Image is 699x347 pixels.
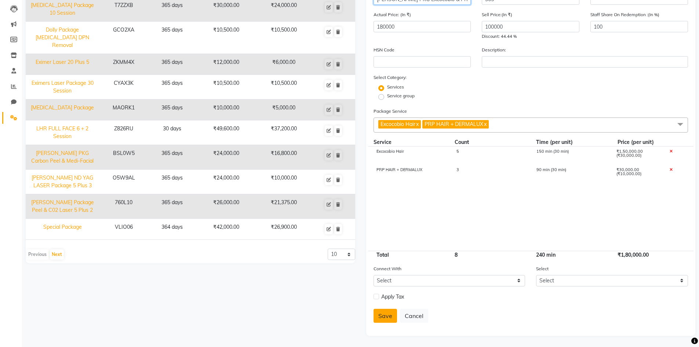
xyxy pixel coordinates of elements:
[99,100,148,120] td: MAORK1
[148,54,196,75] td: 365 days
[148,219,196,240] td: 364 days
[256,145,312,170] td: ₹16,800.00
[374,309,397,323] button: Save
[99,75,148,100] td: CYAX3K
[26,194,99,219] td: [PERSON_NAME] Package Peel & C02 Laser 5 Plus 2
[26,54,99,75] td: Eximer Laser 20 Plus 5
[196,145,256,170] td: ₹24,000.00
[148,75,196,100] td: 365 days
[99,219,148,240] td: VLIO06
[531,168,611,180] div: 90 min (30 min)
[99,170,148,194] td: O5W9AL
[368,138,449,146] div: Service
[482,34,517,39] span: Discount: 44.44 %
[536,265,549,272] label: Select
[531,149,611,162] div: 150 min (30 min)
[148,194,196,219] td: 365 days
[612,251,666,259] div: ₹1,80,000.00
[611,149,664,162] div: ₹1,50,000.00 (₹30,000.00)
[256,75,312,100] td: ₹10,500.00
[26,22,99,54] td: Dolly Package [MEDICAL_DATA] DPN Removal
[381,121,415,127] span: Excocobio Hair
[376,167,422,172] span: PRP HAIR + DERMALUX
[256,194,312,219] td: ₹21,375.00
[611,168,664,180] div: ₹30,000.00 (₹10,000.00)
[387,93,415,99] label: Service group
[26,120,99,145] td: LHR FULL FACE 6 + 2 Session
[26,100,99,120] td: [MEDICAL_DATA] Package
[482,47,506,53] label: Description:
[374,108,407,115] label: Package Service
[456,167,459,172] span: 3
[196,75,256,100] td: ₹10,500.00
[256,219,312,240] td: ₹26,900.00
[99,54,148,75] td: ZKMM4X
[26,219,99,240] td: Special Package
[425,121,483,127] span: PRP HAIR + DERMALUX
[26,145,99,170] td: [PERSON_NAME] PKG Carbon Peel & Medi-Facial
[196,194,256,219] td: ₹26,000.00
[148,145,196,170] td: 365 days
[99,22,148,54] td: GCO2XA
[256,54,312,75] td: ₹6,000.00
[148,120,196,145] td: 30 days
[256,120,312,145] td: ₹37,200.00
[196,100,256,120] td: ₹10,000.00
[531,138,612,146] div: Time (per unit)
[256,22,312,54] td: ₹10,500.00
[531,251,612,259] div: 240 min
[387,84,404,90] label: Services
[374,74,407,81] label: Select Category:
[374,249,392,261] span: Total
[148,100,196,120] td: 365 days
[449,251,531,259] div: 8
[196,22,256,54] td: ₹10,500.00
[449,138,531,146] div: Count
[415,121,419,127] a: x
[99,194,148,219] td: 760L10
[612,138,666,146] div: Price (per unit)
[400,309,428,323] button: Cancel
[381,293,404,301] span: Apply Tax
[196,54,256,75] td: ₹12,000.00
[376,149,404,154] span: Excocobio Hair
[374,11,411,18] label: Actual Price: (In ₹)
[26,75,99,100] td: Eximers Laser Package 30 Session
[50,249,64,260] button: Next
[374,265,401,272] label: Connect With
[148,170,196,194] td: 365 days
[456,149,459,154] span: 5
[374,47,394,53] label: HSN Code
[482,11,512,18] label: Sell Price:(In ₹)
[483,121,487,127] a: x
[148,22,196,54] td: 365 days
[256,170,312,194] td: ₹10,000.00
[196,120,256,145] td: ₹49,600.00
[590,11,659,18] label: Staff Share On Redemption :(In %)
[196,219,256,240] td: ₹42,000.00
[99,145,148,170] td: BSL0W5
[26,170,99,194] td: [PERSON_NAME] ND YAG LASER Package 5 Plus 3
[99,120,148,145] td: Z826RU
[256,100,312,120] td: ₹5,000.00
[196,170,256,194] td: ₹24,000.00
